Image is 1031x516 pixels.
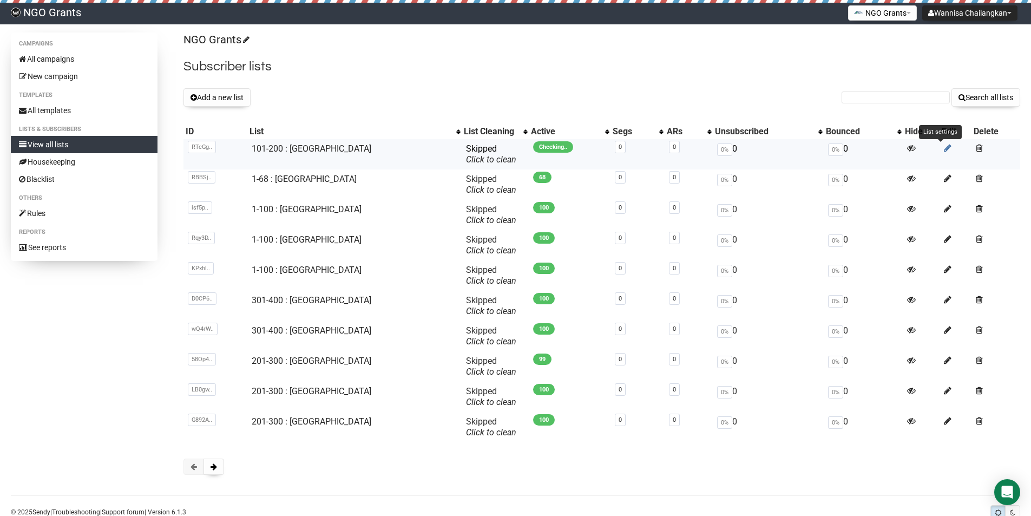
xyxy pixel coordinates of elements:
[717,356,732,368] span: 0%
[713,230,824,260] td: 0
[252,295,371,305] a: 301-400 : [GEOGRAPHIC_DATA]
[531,126,599,137] div: Active
[824,139,902,169] td: 0
[11,8,21,17] img: 17080ac3efa689857045ce3784bc614b
[466,295,516,316] span: Skipped
[11,192,157,205] li: Others
[824,291,902,321] td: 0
[903,124,940,139] th: Hide: No sort applied, sorting is disabled
[828,416,843,429] span: 0%
[713,200,824,230] td: 0
[713,124,824,139] th: Unsubscribed: No sort applied, activate to apply an ascending sort
[533,293,555,304] span: 100
[11,37,157,50] li: Campaigns
[717,325,732,338] span: 0%
[466,245,516,256] a: Click to clean
[11,50,157,68] a: All campaigns
[186,126,246,137] div: ID
[673,325,676,332] a: 0
[533,414,555,426] span: 100
[713,351,824,382] td: 0
[466,204,516,225] span: Skipped
[252,416,371,427] a: 201-300 : [GEOGRAPHIC_DATA]
[713,169,824,200] td: 0
[713,412,824,442] td: 0
[11,68,157,85] a: New campaign
[828,174,843,186] span: 0%
[824,260,902,291] td: 0
[466,265,516,286] span: Skipped
[619,416,622,423] a: 0
[247,124,462,139] th: List: No sort applied, activate to apply an ascending sort
[188,292,216,305] span: D0CP6..
[619,295,622,302] a: 0
[466,143,516,165] span: Skipped
[717,416,732,429] span: 0%
[533,172,551,183] span: 68
[11,226,157,239] li: Reports
[824,230,902,260] td: 0
[466,356,516,377] span: Skipped
[673,204,676,211] a: 0
[717,234,732,247] span: 0%
[466,185,516,195] a: Click to clean
[188,414,216,426] span: G892A..
[828,143,843,156] span: 0%
[828,325,843,338] span: 0%
[854,8,863,17] img: 2.png
[252,204,362,214] a: 1-100 : [GEOGRAPHIC_DATA]
[183,88,251,107] button: Add a new list
[826,126,891,137] div: Bounced
[466,234,516,256] span: Skipped
[619,174,622,181] a: 0
[188,171,215,184] span: RBBSj..
[951,88,1020,107] button: Search all lists
[466,397,516,407] a: Click to clean
[673,295,676,302] a: 0
[466,325,516,347] span: Skipped
[188,383,216,396] span: LB0gw..
[529,124,610,139] th: Active: No sort applied, activate to apply an ascending sort
[11,89,157,102] li: Templates
[828,265,843,277] span: 0%
[994,479,1020,505] div: Open Intercom Messenger
[252,234,362,245] a: 1-100 : [GEOGRAPHIC_DATA]
[619,356,622,363] a: 0
[828,386,843,399] span: 0%
[188,232,215,244] span: Rqy3D..
[828,356,843,368] span: 0%
[610,124,665,139] th: Segs: No sort applied, activate to apply an ascending sort
[717,295,732,308] span: 0%
[619,386,622,393] a: 0
[673,234,676,241] a: 0
[11,153,157,171] a: Housekeeping
[824,200,902,230] td: 0
[613,126,654,137] div: Segs
[252,356,371,366] a: 201-300 : [GEOGRAPHIC_DATA]
[673,143,676,151] a: 0
[466,276,516,286] a: Click to clean
[533,202,555,213] span: 100
[466,336,516,347] a: Click to clean
[673,265,676,272] a: 0
[102,508,145,516] a: Support forum
[11,102,157,119] a: All templates
[905,126,938,137] div: Hide
[249,126,451,137] div: List
[188,353,216,365] span: 58Op4..
[252,325,371,336] a: 301-400 : [GEOGRAPHIC_DATA]
[824,382,902,412] td: 0
[252,143,371,154] a: 101-200 : [GEOGRAPHIC_DATA]
[466,174,516,195] span: Skipped
[715,126,813,137] div: Unsubscribed
[717,204,732,217] span: 0%
[466,215,516,225] a: Click to clean
[848,5,917,21] button: NGO Grants
[11,205,157,222] a: Rules
[673,386,676,393] a: 0
[717,386,732,399] span: 0%
[824,321,902,351] td: 0
[619,325,622,332] a: 0
[665,124,713,139] th: ARs: No sort applied, activate to apply an ascending sort
[466,386,516,407] span: Skipped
